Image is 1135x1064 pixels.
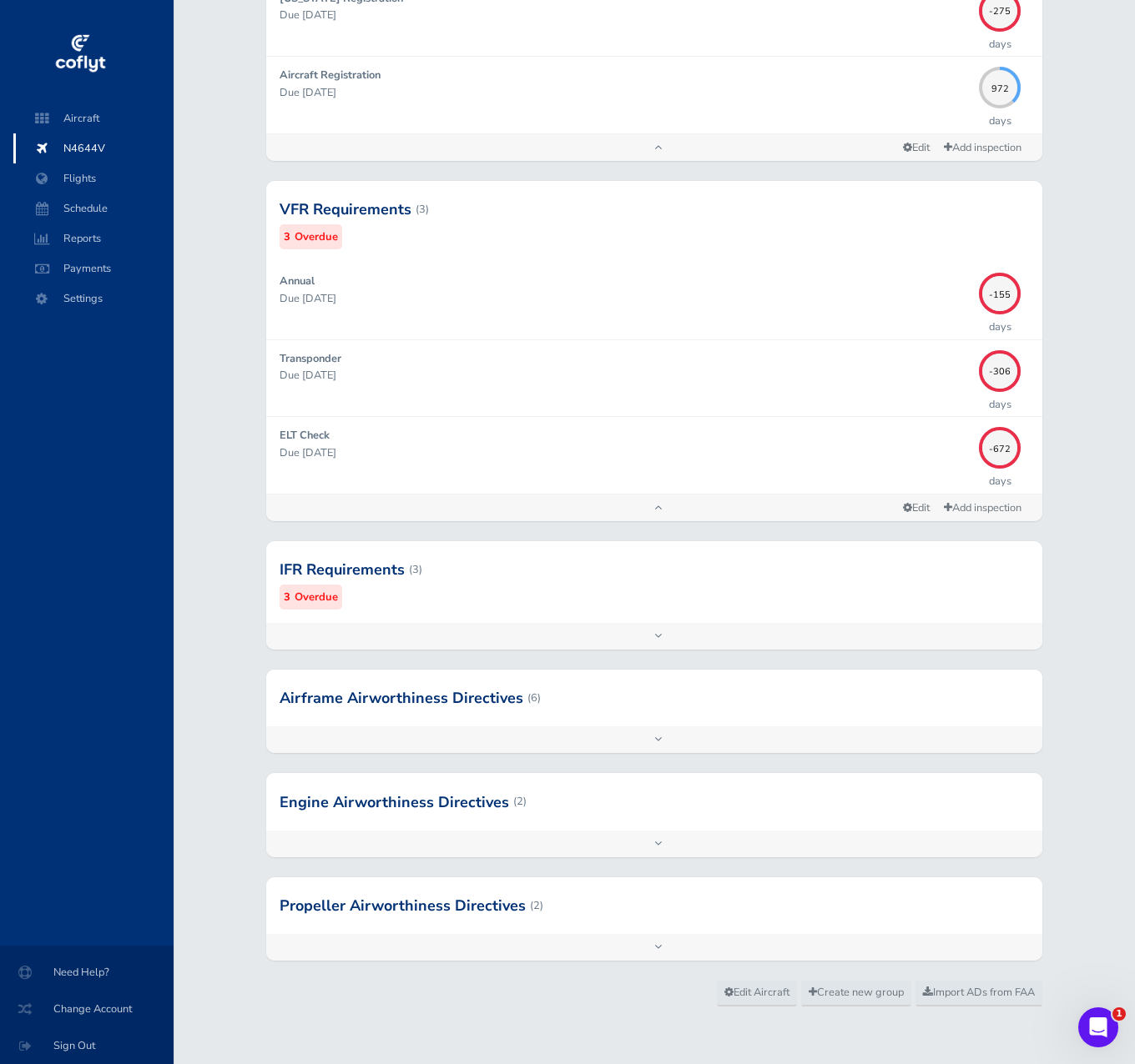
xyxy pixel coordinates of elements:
[1078,1007,1118,1047] iframe: Intercom live chat
[280,274,315,289] strong: Annual
[266,340,1042,416] a: Transponder Due [DATE] -306days
[280,84,971,101] p: Due [DATE]
[989,319,1011,335] p: days
[979,441,1021,450] span: -672
[30,223,157,253] span: Reports
[30,133,157,163] span: N4644V
[916,981,1042,1006] a: Import ADs from FAA
[989,396,1011,413] p: days
[979,364,1021,374] span: -306
[20,1031,154,1061] span: Sign Out
[280,7,971,23] p: Due [DATE]
[30,193,157,223] span: Schedule
[936,136,1029,160] a: Add inspection
[1112,1007,1126,1021] span: 1
[896,137,936,159] a: Edit
[903,140,930,155] span: Edit
[30,284,157,314] span: Settings
[979,4,1021,13] span: -275
[280,290,971,307] p: Due [DATE]
[989,473,1011,489] p: days
[53,29,108,79] img: coflyt logo
[30,163,157,193] span: Flights
[936,496,1029,520] a: Add inspection
[989,113,1011,129] p: days
[280,444,971,461] p: Due [DATE]
[809,985,904,1000] span: Create new group
[266,263,1042,339] a: Annual Due [DATE] -155days
[280,428,330,443] strong: ELT Check
[801,981,911,1006] a: Create new group
[903,500,930,515] span: Edit
[20,957,154,987] span: Need Help?
[266,57,1042,133] a: Aircraft Registration Due [DATE] 972days
[923,985,1035,1000] span: Import ADs from FAA
[266,417,1042,493] a: ELT Check Due [DATE] -672days
[295,589,338,606] small: Overdue
[717,981,797,1006] a: Edit Aircraft
[724,985,789,1000] span: Edit Aircraft
[896,497,936,519] a: Edit
[979,287,1021,296] span: -155
[30,103,157,133] span: Aircraft
[30,253,157,284] span: Payments
[20,994,154,1024] span: Change Account
[280,351,341,366] strong: Transponder
[280,68,381,83] strong: Aircraft Registration
[295,228,338,246] small: Overdue
[280,367,971,384] p: Due [DATE]
[989,36,1011,53] p: days
[979,81,1021,90] span: 972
